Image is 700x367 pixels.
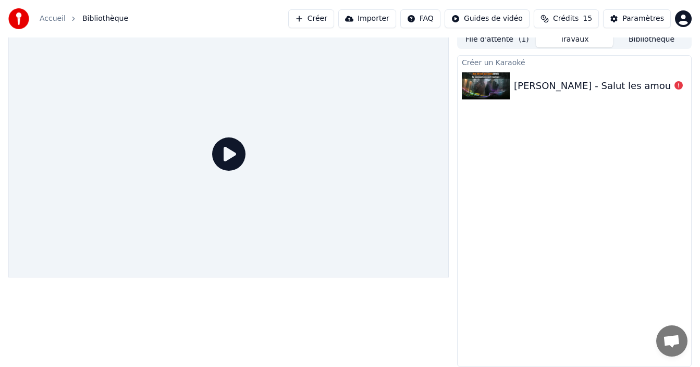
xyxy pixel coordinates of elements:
button: Importer [338,9,396,28]
button: Créer [288,9,334,28]
span: 15 [583,14,592,24]
div: [PERSON_NAME] - Salut les amoureux [514,79,692,93]
span: Bibliothèque [82,14,128,24]
a: Accueil [40,14,66,24]
div: Paramètres [622,14,664,24]
img: youka [8,8,29,29]
button: FAQ [400,9,440,28]
button: Crédits15 [534,9,599,28]
button: File d'attente [459,32,536,47]
div: Créer un Karaoké [458,56,691,68]
button: Paramètres [603,9,671,28]
button: Travaux [536,32,613,47]
a: Ouvrir le chat [656,325,687,357]
span: Crédits [553,14,579,24]
nav: breadcrumb [40,14,128,24]
button: Bibliothèque [613,32,690,47]
button: Guides de vidéo [445,9,530,28]
span: ( 1 ) [519,34,529,45]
